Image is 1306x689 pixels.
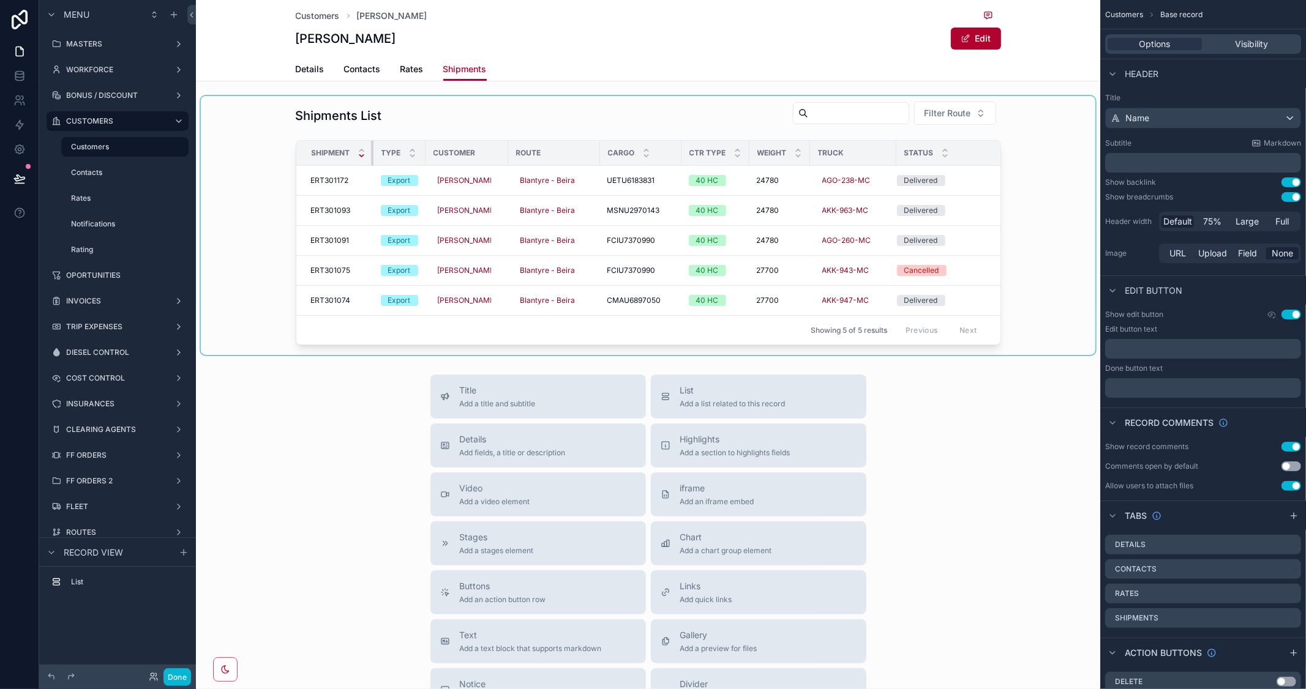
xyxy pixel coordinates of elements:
[400,58,424,83] a: Rates
[66,116,164,126] label: CUSTOMERS
[651,619,866,663] button: GalleryAdd a preview for files
[47,266,189,285] a: OPORTUNITIES
[1105,378,1301,398] div: scrollable content
[818,148,844,158] span: Truck
[460,399,536,409] span: Add a title and subtitle
[651,570,866,614] button: LinksAdd quick links
[460,595,546,605] span: Add an action button row
[460,448,566,458] span: Add fields, a title or description
[460,580,546,592] span: Buttons
[296,30,396,47] h1: [PERSON_NAME]
[1125,647,1202,659] span: Action buttons
[1125,68,1158,80] span: Header
[757,148,787,158] span: Weight
[1105,138,1131,148] label: Subtitle
[430,472,646,516] button: VideoAdd a video element
[66,270,186,280] label: OPORTUNITIES
[460,497,530,507] span: Add a video element
[66,348,169,357] label: DIESEL CONTROL
[651,521,866,565] button: ChartAdd a chart group element
[1139,38,1171,50] span: Options
[66,322,169,332] label: TRIP EXPENSES
[66,502,169,512] label: FLEET
[608,148,635,158] span: Cargo
[443,63,487,75] span: Shipments
[400,63,424,75] span: Rates
[680,546,772,556] span: Add a chart group element
[430,619,646,663] button: TextAdd a text block that supports markdown
[430,423,646,467] button: DetailsAdd fields, a title or description
[460,384,536,397] span: Title
[651,423,866,467] button: HighlightsAdd a section to highlights fields
[1125,285,1182,297] span: Edit button
[1235,38,1268,50] span: Visibility
[357,10,427,22] a: [PERSON_NAME]
[47,471,189,491] a: FF ORDERS 2
[47,317,189,337] a: TRIP EXPENSES
[1276,215,1289,228] span: Full
[61,137,189,157] a: Customers
[1105,177,1156,187] div: Show backlink
[61,188,189,208] a: Rates
[66,91,169,100] label: BONUS / DISCOUNT
[651,472,866,516] button: iframeAdd an iframe embed
[680,384,786,397] span: List
[1105,481,1193,491] div: Allow users to attach files
[1105,108,1301,128] button: Name
[1115,613,1158,623] label: Shipments
[680,399,786,409] span: Add a list related to this record
[296,58,325,83] a: Details
[460,433,566,445] span: Details
[680,644,757,654] span: Add a preview for files
[1160,10,1203,20] span: Base record
[1236,215,1259,228] span: Large
[680,433,790,445] span: Highlights
[680,448,790,458] span: Add a section to highlights fields
[47,394,189,414] a: INSURANCES
[1105,217,1154,226] label: Header width
[64,546,123,559] span: Record view
[689,148,726,158] span: Ctr Type
[163,668,191,686] button: Done
[47,86,189,105] a: BONUS / DISCOUNT
[47,291,189,311] a: INVOICES
[1125,510,1147,522] span: Tabs
[71,577,184,587] label: List
[66,39,169,49] label: MASTERS
[1169,247,1186,259] span: URL
[460,546,534,556] span: Add a stages element
[460,531,534,543] span: Stages
[430,374,646,419] button: TitleAdd a title and subtitle
[71,219,186,229] label: Notifications
[47,111,189,131] a: CUSTOMERS
[66,527,169,537] label: ROUTES
[1105,461,1198,471] div: Comments open by default
[64,9,89,21] span: Menu
[344,58,381,83] a: Contacts
[1115,589,1139,598] label: Rates
[39,567,196,604] div: scrollable content
[430,570,646,614] button: ButtonsAdd an action button row
[516,148,541,158] span: Route
[1105,442,1188,452] div: Show record comments
[680,595,732,605] span: Add quick links
[47,60,189,80] a: WORKFORCE
[1105,248,1154,258] label: Image
[1272,247,1293,259] span: None
[1105,192,1173,202] div: Show breadcrumbs
[47,445,189,465] a: FF ORDERS
[651,374,866,419] button: ListAdd a list related to this record
[1163,215,1192,228] span: Default
[460,644,602,654] span: Add a text block that supports markdown
[66,476,169,486] label: FF ORDERS 2
[1105,10,1143,20] span: Customers
[296,10,340,22] a: Customers
[1264,138,1301,148] span: Markdown
[47,523,189,542] a: ROUTES
[680,482,754,494] span: iframe
[1105,93,1301,103] label: Title
[1105,324,1157,334] label: Edit button text
[61,240,189,259] a: Rating
[1198,247,1227,259] span: Upload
